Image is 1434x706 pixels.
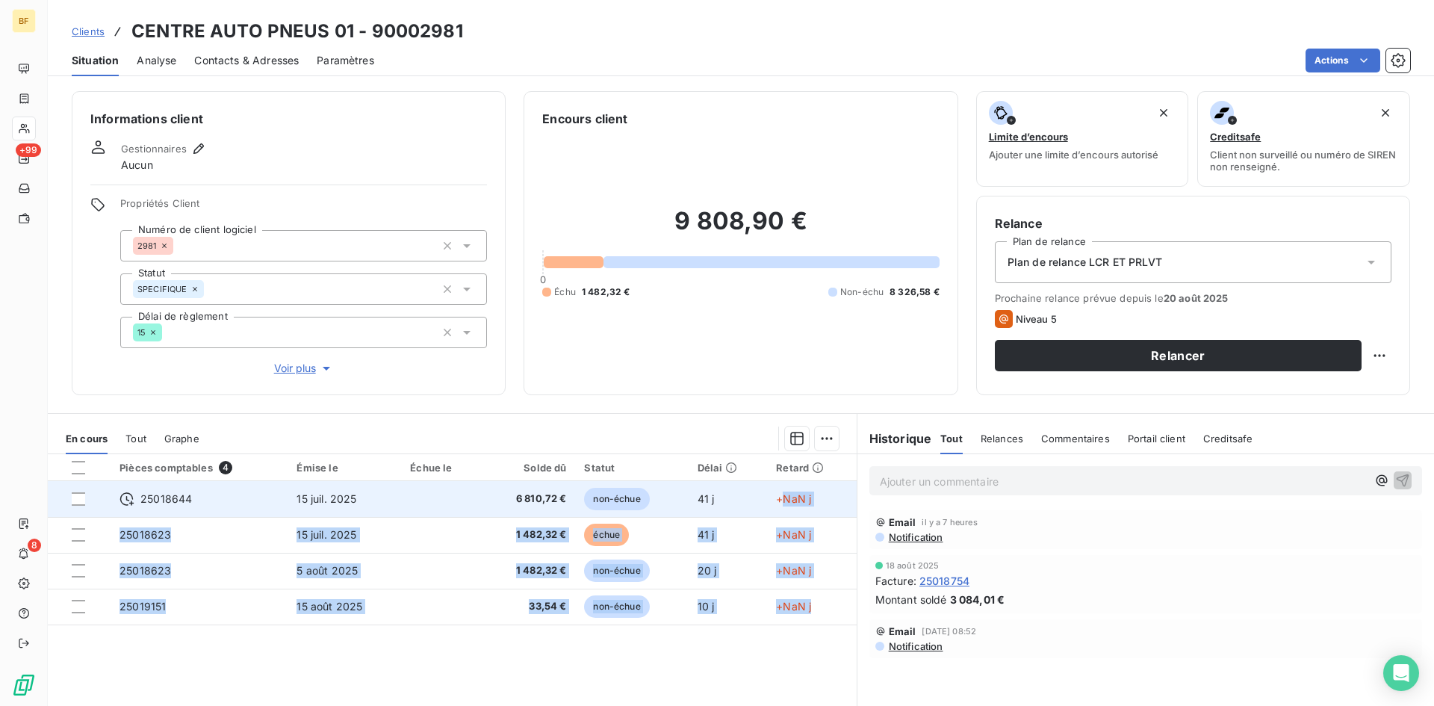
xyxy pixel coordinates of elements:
[981,433,1023,445] span: Relances
[72,25,105,37] span: Clients
[542,206,939,251] h2: 9 808,90 €
[491,563,566,578] span: 1 482,32 €
[137,285,187,294] span: SPECIFIQUE
[119,600,166,613] span: 25019151
[857,430,932,448] h6: Historique
[698,564,717,577] span: 20 j
[72,24,105,39] a: Clients
[119,461,279,474] div: Pièces comptables
[698,492,715,505] span: 41 j
[542,110,627,128] h6: Encours client
[121,143,187,155] span: Gestionnaires
[698,600,715,613] span: 10 j
[137,241,157,250] span: 2981
[554,285,576,299] span: Échu
[12,146,35,170] a: +99
[491,492,566,507] span: 6 810,72 €
[12,673,36,697] img: Logo LeanPay
[840,285,884,299] span: Non-échu
[976,91,1189,187] button: Limite d’encoursAjouter une limite d’encours autorisé
[12,9,36,33] div: BF
[919,573,969,589] span: 25018754
[1016,313,1057,325] span: Niveau 5
[137,53,176,68] span: Analyse
[317,53,374,68] span: Paramètres
[72,53,119,68] span: Situation
[274,361,334,376] span: Voir plus
[584,462,679,474] div: Statut
[995,340,1362,371] button: Relancer
[1008,255,1162,270] span: Plan de relance LCR ET PRLVT
[887,640,943,652] span: Notification
[995,214,1391,232] h6: Relance
[989,149,1158,161] span: Ajouter une limite d’encours autorisé
[131,18,463,45] h3: CENTRE AUTO PNEUS 01 - 90002981
[297,528,356,541] span: 15 juil. 2025
[887,531,943,543] span: Notification
[698,528,715,541] span: 41 j
[297,492,356,505] span: 15 juil. 2025
[950,592,1005,607] span: 3 084,01 €
[1164,292,1229,304] span: 20 août 2025
[491,599,566,614] span: 33,54 €
[584,524,629,546] span: échue
[140,492,192,507] span: 25018644
[890,285,940,299] span: 8 326,58 €
[582,285,630,299] span: 1 482,32 €
[776,600,811,613] span: +NaN j
[922,518,977,527] span: il y a 7 heures
[204,282,216,296] input: Ajouter une valeur
[776,564,811,577] span: +NaN j
[698,462,759,474] div: Délai
[1210,149,1397,173] span: Client non surveillé ou numéro de SIREN non renseigné.
[120,197,487,218] span: Propriétés Client
[1306,49,1380,72] button: Actions
[119,564,171,577] span: 25018623
[776,462,847,474] div: Retard
[119,528,171,541] span: 25018623
[121,158,153,173] span: Aucun
[989,131,1068,143] span: Limite d’encours
[120,360,487,377] button: Voir plus
[540,273,546,285] span: 0
[164,433,199,445] span: Graphe
[584,560,649,582] span: non-échue
[1383,655,1419,691] div: Open Intercom Messenger
[1210,131,1261,143] span: Creditsafe
[1128,433,1185,445] span: Portail client
[922,627,976,636] span: [DATE] 08:52
[776,528,811,541] span: +NaN j
[1197,91,1410,187] button: CreditsafeClient non surveillé ou numéro de SIREN non renseigné.
[995,292,1391,304] span: Prochaine relance prévue depuis le
[297,600,362,613] span: 15 août 2025
[90,110,487,128] h6: Informations client
[875,592,947,607] span: Montant soldé
[776,492,811,505] span: +NaN j
[410,462,474,474] div: Échue le
[491,527,566,542] span: 1 482,32 €
[125,433,146,445] span: Tout
[940,433,963,445] span: Tout
[219,461,232,474] span: 4
[1203,433,1253,445] span: Creditsafe
[889,516,916,528] span: Email
[584,595,649,618] span: non-échue
[137,328,146,337] span: 15
[491,462,566,474] div: Solde dû
[886,561,940,570] span: 18 août 2025
[66,433,108,445] span: En cours
[584,488,649,510] span: non-échue
[194,53,299,68] span: Contacts & Adresses
[173,239,185,253] input: Ajouter une valeur
[162,326,174,339] input: Ajouter une valeur
[16,143,41,157] span: +99
[889,625,916,637] span: Email
[297,462,392,474] div: Émise le
[1041,433,1110,445] span: Commentaires
[28,539,41,552] span: 8
[875,573,916,589] span: Facture :
[297,564,358,577] span: 5 août 2025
